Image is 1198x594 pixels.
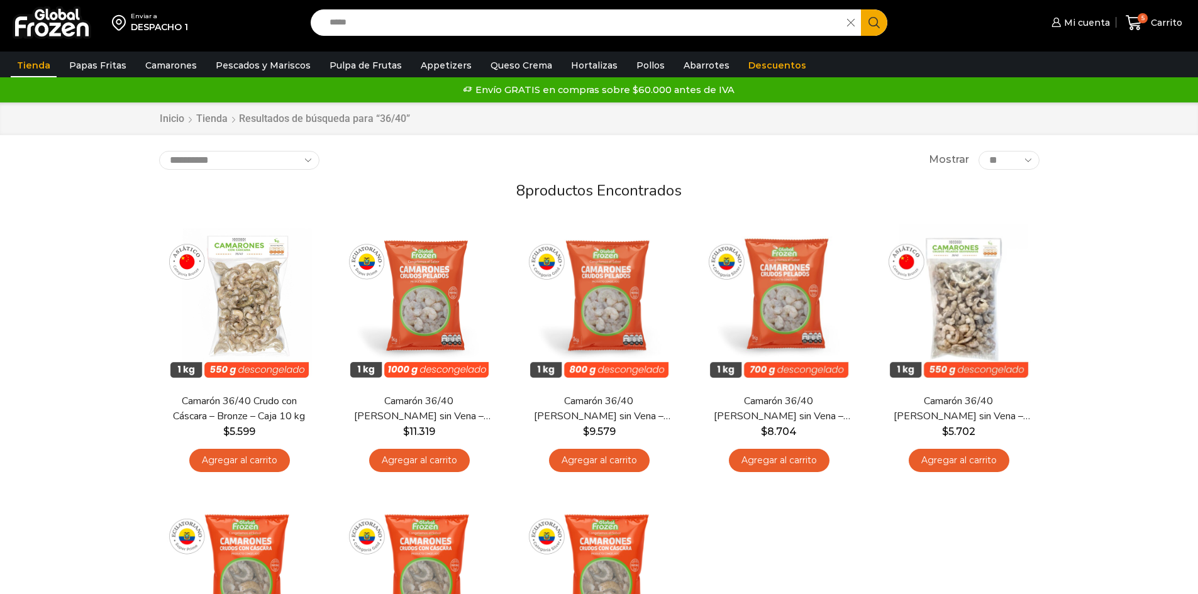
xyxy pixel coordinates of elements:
a: Pulpa de Frutas [323,53,408,77]
bdi: 5.702 [942,426,975,437]
a: Camarón 36/40 Crudo con Cáscara – Bronze – Caja 10 kg [167,394,311,423]
span: $ [761,426,767,437]
span: productos encontrados [525,180,682,201]
a: Hortalizas [565,53,624,77]
span: Mostrar [929,153,969,167]
a: Abarrotes [677,53,736,77]
a: Papas Fritas [63,53,133,77]
img: address-field-icon.svg [112,12,131,33]
nav: Breadcrumb [159,112,410,126]
a: 5 Carrito [1123,8,1185,38]
select: Pedido de la tienda [159,151,319,170]
div: DESPACHO 1 [131,21,188,33]
a: Camarón 36/40 [PERSON_NAME] sin Vena – Silver – Caja 10 kg [706,394,851,423]
bdi: 8.704 [761,426,797,437]
a: Appetizers [414,53,478,77]
span: Carrito [1148,16,1182,29]
span: $ [223,426,230,437]
span: $ [403,426,409,437]
a: Camarón 36/40 [PERSON_NAME] sin Vena – Gold – Caja 10 kg [526,394,671,423]
a: Agregar al carrito: “Camarón 36/40 Crudo Pelado sin Vena - Bronze - Caja 10 kg” [909,449,1009,472]
span: 8 [516,180,525,201]
a: Agregar al carrito: “Camarón 36/40 Crudo Pelado sin Vena - Super Prime - Caja 10 kg” [369,449,470,472]
a: Camarones [139,53,203,77]
a: Agregar al carrito: “Camarón 36/40 Crudo Pelado sin Vena - Gold - Caja 10 kg” [549,449,650,472]
a: Tienda [196,112,228,126]
a: Agregar al carrito: “Camarón 36/40 Crudo Pelado sin Vena - Silver - Caja 10 kg” [729,449,829,472]
a: Inicio [159,112,185,126]
a: Agregar al carrito: “Camarón 36/40 Crudo con Cáscara - Bronze - Caja 10 kg” [189,449,290,472]
a: Pescados y Mariscos [209,53,317,77]
button: Search button [861,9,887,36]
bdi: 11.319 [403,426,435,437]
div: Enviar a [131,12,188,21]
a: Queso Crema [484,53,558,77]
span: $ [583,426,589,437]
bdi: 5.599 [223,426,255,437]
span: 5 [1138,13,1148,23]
a: Camarón 36/40 [PERSON_NAME] sin Vena – Bronze – Caja 10 kg [886,394,1031,423]
a: Pollos [630,53,671,77]
a: Mi cuenta [1048,10,1110,35]
span: $ [942,426,948,437]
a: Tienda [11,53,57,77]
a: Camarón 36/40 [PERSON_NAME] sin Vena – Super Prime – Caja 10 kg [347,394,491,423]
a: Descuentos [742,53,813,77]
span: Mi cuenta [1061,16,1110,29]
bdi: 9.579 [583,426,616,437]
h1: Resultados de búsqueda para “36/40” [239,113,410,124]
